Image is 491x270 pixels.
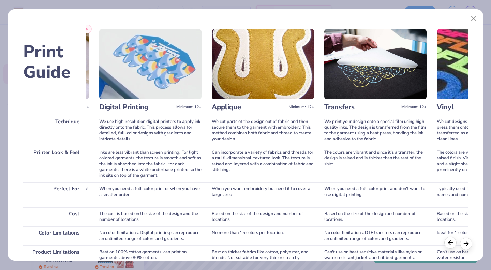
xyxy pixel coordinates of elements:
[324,146,427,182] div: The colors are vibrant and since it's a transfer, the design is raised and is thicker than the re...
[324,226,427,245] div: No color limitations. DTF transfers can reproduce an unlimited range of colors and gradients.
[23,42,86,83] h2: Print Guide
[99,146,202,182] div: Inks are less vibrant than screen printing. For light colored garments, the texture is smooth and...
[23,226,86,245] div: Color Limitations
[23,182,86,207] div: Perfect For
[23,146,86,182] div: Printer Look & Feel
[212,182,314,207] div: When you want embroidery but need it to cover a large area
[99,29,202,99] img: Digital Printing
[212,207,314,226] div: Based on the size of the design and number of locations.
[212,29,314,99] img: Applique
[289,105,314,110] span: Minimum: 12+
[324,115,427,146] div: We print your design onto a special film using high-quality inks. The design is transferred from ...
[212,115,314,146] div: We cut parts of the design out of fabric and then secure them to the garment with embroidery. Thi...
[23,207,86,226] div: Cost
[467,12,480,25] button: Close
[212,103,286,112] h3: Applique
[99,115,202,146] div: We use high-resolution digital printers to apply ink directly onto the fabric. This process allow...
[99,226,202,245] div: No color limitations. Digital printing can reproduce an unlimited range of colors and gradients.
[99,103,174,112] h3: Digital Printing
[324,182,427,207] div: When you need a full-color print and don't want to use digital printing
[324,29,427,99] img: Transfers
[401,105,427,110] span: Minimum: 12+
[99,182,202,207] div: When you need a full-color print or when you have a smaller order
[212,146,314,182] div: Can incorporate a variety of fabrics and threads for a multi-dimensional, textured look. The text...
[324,103,399,112] h3: Transfers
[176,105,202,110] span: Minimum: 12+
[324,207,427,226] div: Based on the size of the design and number of locations.
[99,207,202,226] div: The cost is based on the size of the design and the number of locations.
[212,226,314,245] div: No more than 15 colors per location.
[23,115,86,146] div: Technique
